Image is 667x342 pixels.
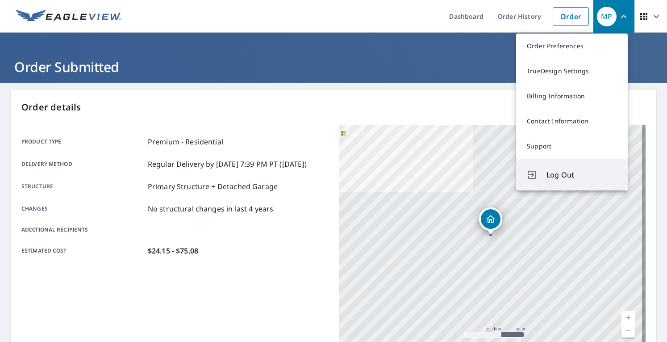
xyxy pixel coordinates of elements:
a: TrueDesign Settings [516,59,628,84]
p: Additional recipients [21,226,144,234]
span: Log Out [546,169,617,180]
a: Current Level 17, Zoom Out [621,324,635,338]
a: Billing Information [516,84,628,109]
img: EV Logo [16,10,121,23]
a: Contact Information [516,109,628,134]
p: Estimated cost [21,245,144,256]
div: Dropped pin, building 1, Residential property, 160 Barkentine St Foster City, CA 94404 [479,207,502,235]
p: Order details [21,101,646,114]
button: Log Out [516,159,628,190]
p: $24.15 - $75.08 [148,245,198,256]
p: Changes [21,203,144,214]
a: Support [516,134,628,159]
div: MP [597,7,617,26]
p: Primary Structure + Detached Garage [148,181,278,192]
a: Order [553,7,589,26]
a: Current Level 17, Zoom In [621,311,635,324]
h1: Order Submitted [11,58,656,76]
a: Order Preferences [516,34,628,59]
p: Product type [21,136,144,147]
p: No structural changes in last 4 years [148,203,274,214]
p: Structure [21,181,144,192]
p: Delivery method [21,159,144,169]
p: Regular Delivery by [DATE] 7:39 PM PT ([DATE]) [148,159,307,169]
p: Premium - Residential [148,136,223,147]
